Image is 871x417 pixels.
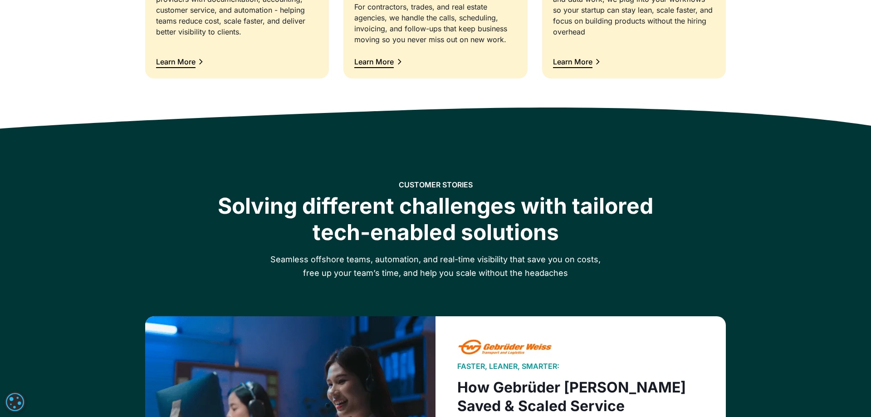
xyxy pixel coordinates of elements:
[457,338,553,358] img: Gebruder Weiss Logo
[261,253,610,280] p: Seamless offshore teams, automation, and real-time visibility that save you on costs, free up you...
[354,58,394,65] div: Learn More
[553,58,592,65] div: Learn More
[203,193,668,245] div: Solving different challenges with tailored tech-enabled solutions
[457,378,704,416] h3: How Gebrüder [PERSON_NAME] Saved & Scaled Service
[457,362,559,371] div: Faster, Leaner, Smarter:
[399,181,473,189] h2: CUSTOMER STORIES
[156,58,196,65] div: Learn More
[720,319,871,417] iframe: Chat Widget
[354,1,516,45] div: For contractors, trades, and real estate agencies, we handle the calls, scheduling, invoicing, an...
